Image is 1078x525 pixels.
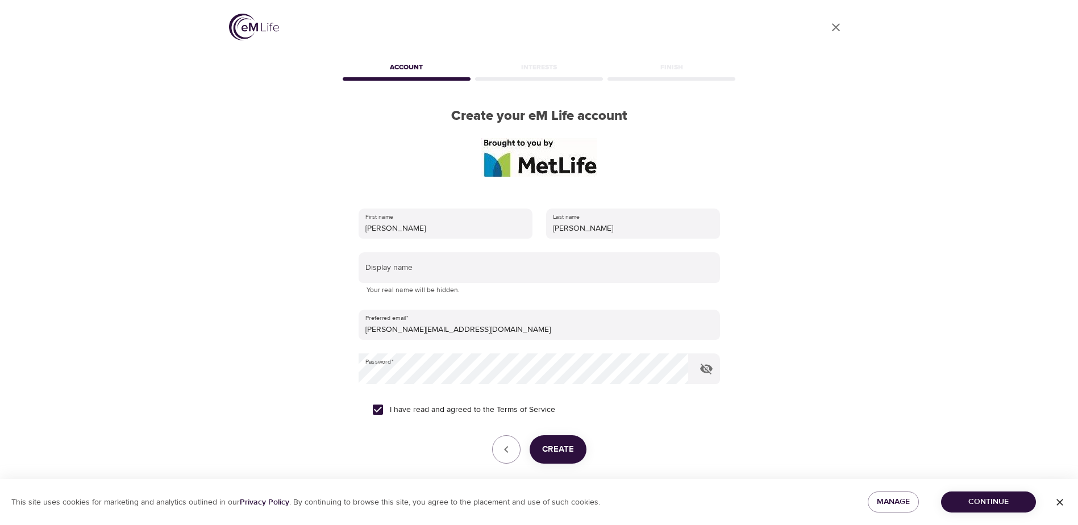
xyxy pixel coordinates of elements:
[877,495,910,509] span: Manage
[240,497,289,507] a: Privacy Policy
[950,495,1027,509] span: Continue
[497,404,555,416] a: Terms of Service
[367,285,712,296] p: Your real name will be hidden.
[340,108,738,124] h2: Create your eM Life account
[542,442,574,457] span: Create
[390,404,555,416] span: I have read and agreed to the
[481,138,597,177] img: logo_960%20v2.jpg
[941,491,1036,512] button: Continue
[229,14,279,40] img: logo
[868,491,919,512] button: Manage
[530,435,586,464] button: Create
[822,14,850,41] a: close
